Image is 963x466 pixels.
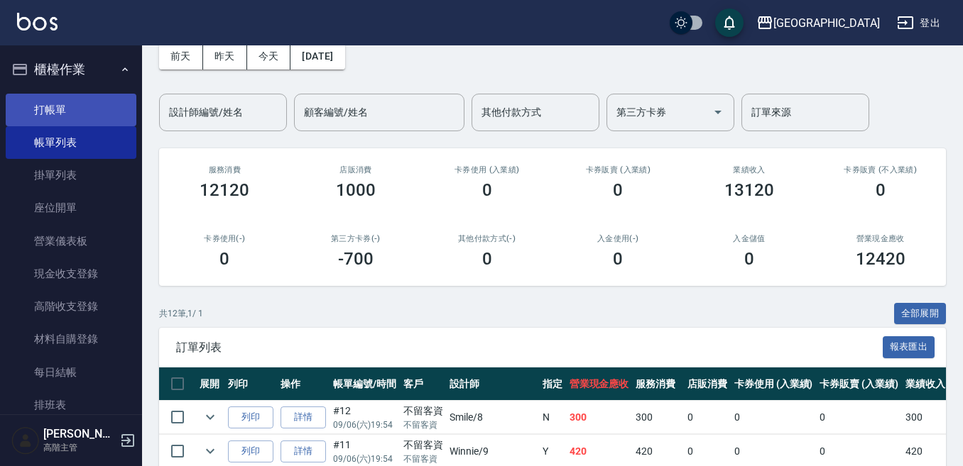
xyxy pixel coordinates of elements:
[6,290,136,323] a: 高階收支登錄
[832,165,929,174] h2: 卡券販賣 (不入業績)
[176,234,273,243] h2: 卡券使用(-)
[308,165,405,174] h2: 店販消費
[219,249,229,269] h3: 0
[570,234,667,243] h2: 入金使用(-)
[338,249,374,269] h3: -700
[333,418,396,431] p: 09/06 (六) 19:54
[400,367,447,401] th: 客戶
[17,13,58,30] img: Logo
[330,401,400,434] td: #12
[902,367,949,401] th: 業績收入
[539,367,566,401] th: 指定
[6,389,136,421] a: 排班表
[566,401,633,434] td: 300
[228,440,273,462] button: 列印
[336,180,376,200] h3: 1000
[290,43,344,70] button: [DATE]
[200,180,249,200] h3: 12120
[403,453,443,465] p: 不留客資
[902,401,949,434] td: 300
[159,307,203,320] p: 共 12 筆, 1 / 1
[403,438,443,453] div: 不留客資
[773,14,880,32] div: [GEOGRAPHIC_DATA]
[6,257,136,290] a: 現金收支登錄
[684,401,731,434] td: 0
[684,367,731,401] th: 店販消費
[715,9,744,37] button: save
[176,165,273,174] h3: 服務消費
[11,426,40,455] img: Person
[570,165,667,174] h2: 卡券販賣 (入業績)
[832,234,929,243] h2: 營業現金應收
[196,367,224,401] th: 展開
[816,401,902,434] td: 0
[438,234,535,243] h2: 其他付款方式(-)
[751,9,886,38] button: [GEOGRAPHIC_DATA]
[744,249,754,269] h3: 0
[403,418,443,431] p: 不留客資
[894,303,947,325] button: 全部展開
[438,165,535,174] h2: 卡券使用 (入業績)
[281,440,326,462] a: 詳情
[856,249,905,269] h3: 12420
[482,249,492,269] h3: 0
[724,180,774,200] h3: 13120
[200,406,221,428] button: expand row
[539,401,566,434] td: N
[707,101,729,123] button: Open
[6,159,136,192] a: 掛單列表
[482,180,492,200] h3: 0
[159,43,203,70] button: 前天
[333,453,396,465] p: 09/06 (六) 19:54
[566,367,633,401] th: 營業現金應收
[816,367,902,401] th: 卡券販賣 (入業績)
[446,401,538,434] td: Smile /8
[6,192,136,224] a: 座位開單
[883,340,935,353] a: 報表匯出
[43,427,116,441] h5: [PERSON_NAME]
[883,336,935,358] button: 報表匯出
[6,126,136,159] a: 帳單列表
[277,367,330,401] th: 操作
[731,367,817,401] th: 卡券使用 (入業績)
[6,225,136,257] a: 營業儀表板
[701,165,798,174] h2: 業績收入
[330,367,400,401] th: 帳單編號/時間
[613,249,623,269] h3: 0
[228,406,273,428] button: 列印
[6,51,136,88] button: 櫃檯作業
[203,43,247,70] button: 昨天
[403,404,443,418] div: 不留客資
[224,367,277,401] th: 列印
[6,323,136,355] a: 材料自購登錄
[200,440,221,462] button: expand row
[891,10,946,36] button: 登出
[731,401,817,434] td: 0
[632,367,684,401] th: 服務消費
[43,441,116,454] p: 高階主管
[613,180,623,200] h3: 0
[632,401,684,434] td: 300
[176,340,883,355] span: 訂單列表
[281,406,326,428] a: 詳情
[6,356,136,389] a: 每日結帳
[446,367,538,401] th: 設計師
[247,43,291,70] button: 今天
[6,94,136,126] a: 打帳單
[701,234,798,243] h2: 入金儲值
[308,234,405,243] h2: 第三方卡券(-)
[876,180,886,200] h3: 0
